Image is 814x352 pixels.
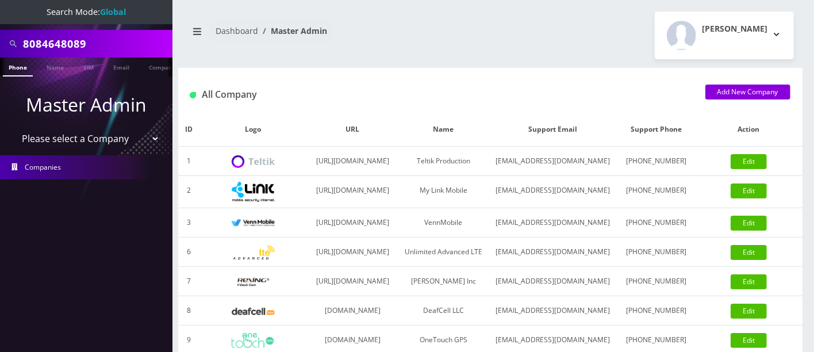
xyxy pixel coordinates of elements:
td: [PHONE_NUMBER] [617,296,695,326]
a: Company [143,58,182,75]
img: VennMobile [232,219,275,227]
a: Edit [731,216,767,231]
td: [URL][DOMAIN_NAME] [307,267,398,296]
a: Edit [731,333,767,348]
h2: [PERSON_NAME] [702,24,767,34]
img: All Company [190,92,196,98]
img: Rexing Inc [232,277,275,288]
a: Add New Company [705,85,790,100]
th: Name [398,113,488,147]
td: [URL][DOMAIN_NAME] [307,238,398,267]
a: Edit [731,183,767,198]
li: Master Admin [258,25,327,37]
th: URL [307,113,398,147]
td: [EMAIL_ADDRESS][DOMAIN_NAME] [488,147,617,176]
td: [EMAIL_ADDRESS][DOMAIN_NAME] [488,238,617,267]
a: Name [41,58,70,75]
td: 1 [178,147,199,176]
h1: All Company [190,89,688,100]
img: Unlimited Advanced LTE [232,246,275,260]
td: Unlimited Advanced LTE [398,238,488,267]
td: [EMAIL_ADDRESS][DOMAIN_NAME] [488,296,617,326]
th: Action [695,113,803,147]
td: [URL][DOMAIN_NAME] [307,147,398,176]
img: OneTouch GPS [232,333,275,348]
th: Support Email [488,113,617,147]
td: 2 [178,176,199,208]
td: DeafCell LLC [398,296,488,326]
th: Logo [199,113,307,147]
th: Support Phone [617,113,695,147]
td: [EMAIL_ADDRESS][DOMAIN_NAME] [488,176,617,208]
td: [PHONE_NUMBER] [617,208,695,238]
td: 8 [178,296,199,326]
td: [URL][DOMAIN_NAME] [307,208,398,238]
td: [EMAIL_ADDRESS][DOMAIN_NAME] [488,208,617,238]
span: Companies [25,162,62,172]
th: ID [178,113,199,147]
a: Phone [3,58,33,76]
img: Teltik Production [232,155,275,169]
strong: Global [100,6,126,17]
td: VennMobile [398,208,488,238]
img: My Link Mobile [232,182,275,202]
span: Search Mode: [47,6,126,17]
nav: breadcrumb [187,19,482,52]
a: Edit [731,274,767,289]
td: 3 [178,208,199,238]
td: [PERSON_NAME] Inc [398,267,488,296]
td: [EMAIL_ADDRESS][DOMAIN_NAME] [488,267,617,296]
td: [DOMAIN_NAME] [307,296,398,326]
td: [URL][DOMAIN_NAME] [307,176,398,208]
button: [PERSON_NAME] [655,12,794,59]
td: [PHONE_NUMBER] [617,238,695,267]
td: My Link Mobile [398,176,488,208]
img: DeafCell LLC [232,308,275,315]
a: SIM [78,58,99,75]
a: Edit [731,154,767,169]
a: Dashboard [216,25,258,36]
td: 7 [178,267,199,296]
input: Search All Companies [23,33,170,55]
td: 6 [178,238,199,267]
a: Edit [731,245,767,260]
a: Edit [731,304,767,319]
a: Email [107,58,135,75]
td: [PHONE_NUMBER] [617,267,695,296]
td: [PHONE_NUMBER] [617,147,695,176]
td: [PHONE_NUMBER] [617,176,695,208]
td: Teltik Production [398,147,488,176]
